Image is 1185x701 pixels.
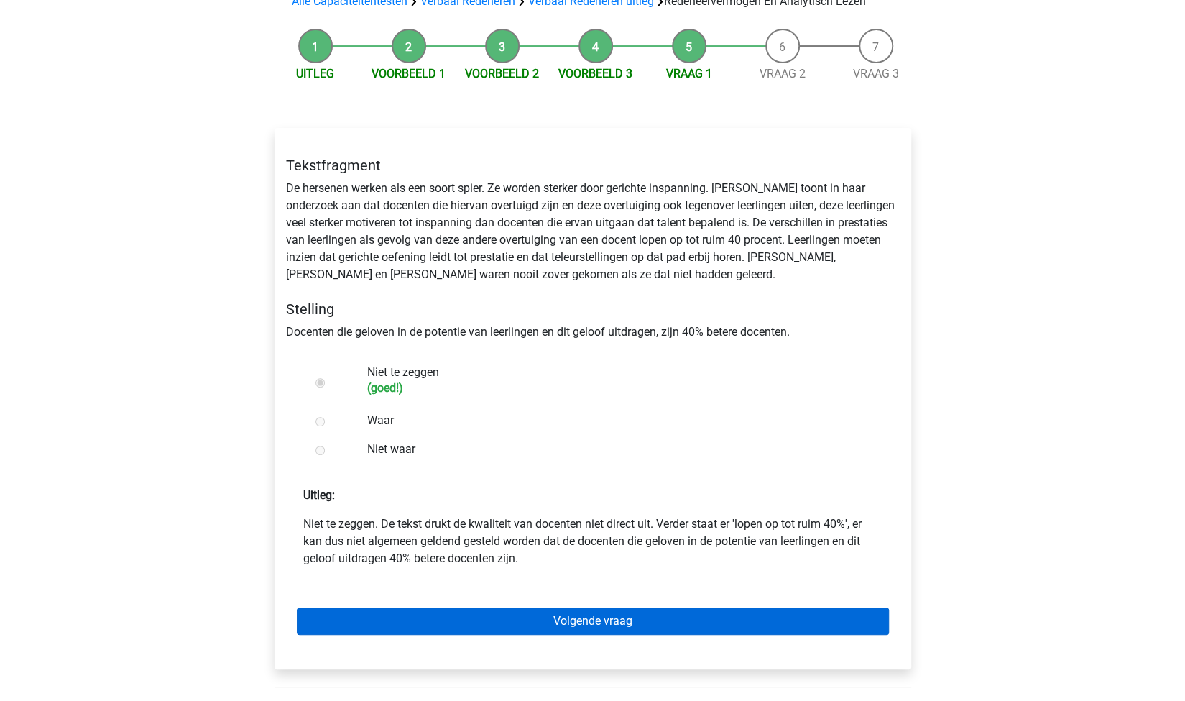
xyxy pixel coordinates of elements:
p: Niet te zeggen. De tekst drukt de kwaliteit van docenten niet direct uit. Verder staat er 'lopen ... [303,516,882,567]
a: Voorbeeld 3 [558,67,632,81]
a: Voorbeeld 2 [465,67,539,81]
a: Volgende vraag [297,608,889,635]
a: Voorbeeld 1 [372,67,446,81]
a: Vraag 3 [853,67,899,81]
label: Niet waar [367,441,864,458]
h5: Stelling [286,301,900,318]
a: Vraag 2 [760,67,806,81]
h5: Tekstfragment [286,157,900,174]
strong: Uitleg: [303,488,335,502]
h6: (goed!) [367,381,864,395]
a: Uitleg [296,67,334,81]
label: Waar [367,412,864,429]
a: Vraag 1 [666,67,712,81]
div: De hersenen werken als een soort spier. Ze worden sterker door gerichte inspanning. [PERSON_NAME]... [275,145,910,352]
label: Niet te zeggen [367,364,864,395]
